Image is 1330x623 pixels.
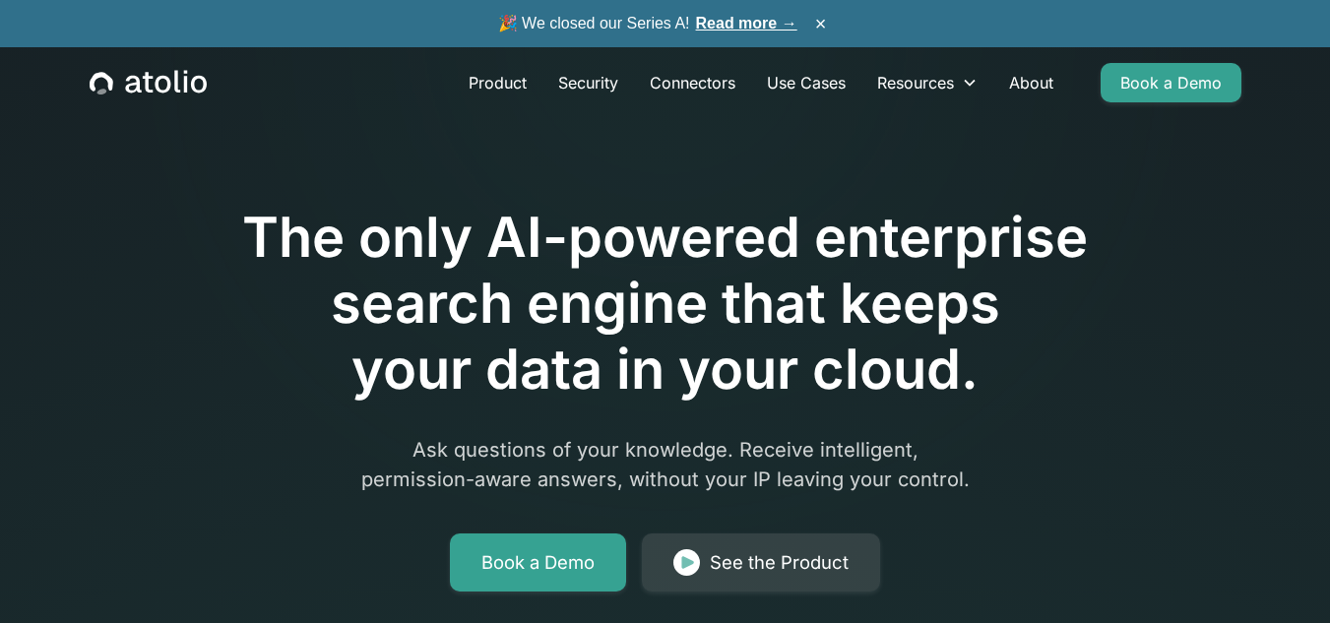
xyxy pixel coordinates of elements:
[287,435,1044,494] p: Ask questions of your knowledge. Receive intelligent, permission-aware answers, without your IP l...
[710,549,849,577] div: See the Product
[861,63,993,102] div: Resources
[642,533,880,592] a: See the Product
[498,12,797,35] span: 🎉 We closed our Series A!
[161,205,1170,404] h1: The only AI-powered enterprise search engine that keeps your data in your cloud.
[542,63,634,102] a: Security
[751,63,861,102] a: Use Cases
[696,15,797,31] a: Read more →
[993,63,1069,102] a: About
[809,13,833,34] button: ×
[1101,63,1241,102] a: Book a Demo
[450,533,626,592] a: Book a Demo
[877,71,954,94] div: Resources
[90,70,207,95] a: home
[634,63,751,102] a: Connectors
[453,63,542,102] a: Product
